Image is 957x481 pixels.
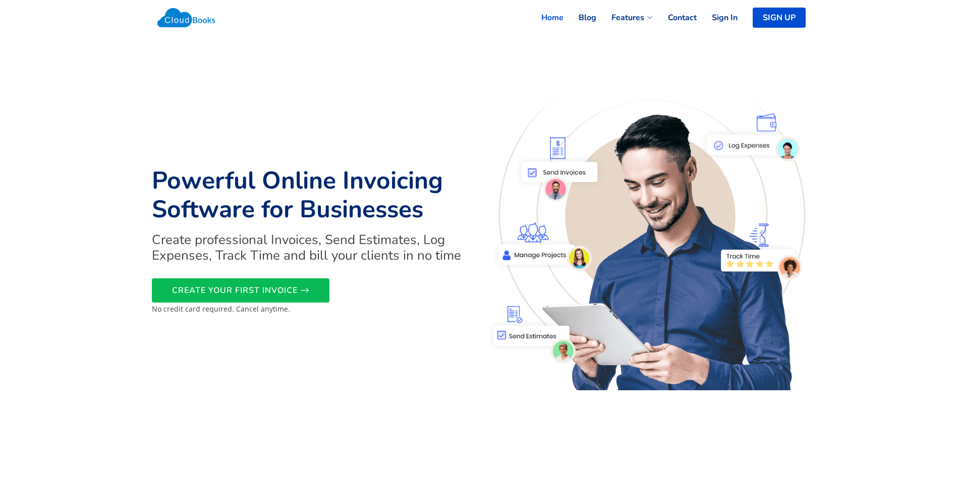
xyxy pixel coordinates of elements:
[152,278,329,303] a: CREATE YOUR FIRST INVOICE
[152,232,473,263] h2: Create professional Invoices, Send Estimates, Log Expenses, Track Time and bill your clients in n...
[526,7,564,29] a: Home
[753,8,806,28] a: SIGN UP
[697,7,738,29] a: Sign In
[596,7,653,29] a: Features
[611,12,644,24] span: Features
[564,7,596,29] a: Blog
[653,7,697,29] a: Contact
[152,166,473,224] h1: Powerful Online Invoicing Software for Businesses
[152,3,221,33] img: Cloudbooks Logo
[152,304,290,314] small: No credit card required. Cancel anytime.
